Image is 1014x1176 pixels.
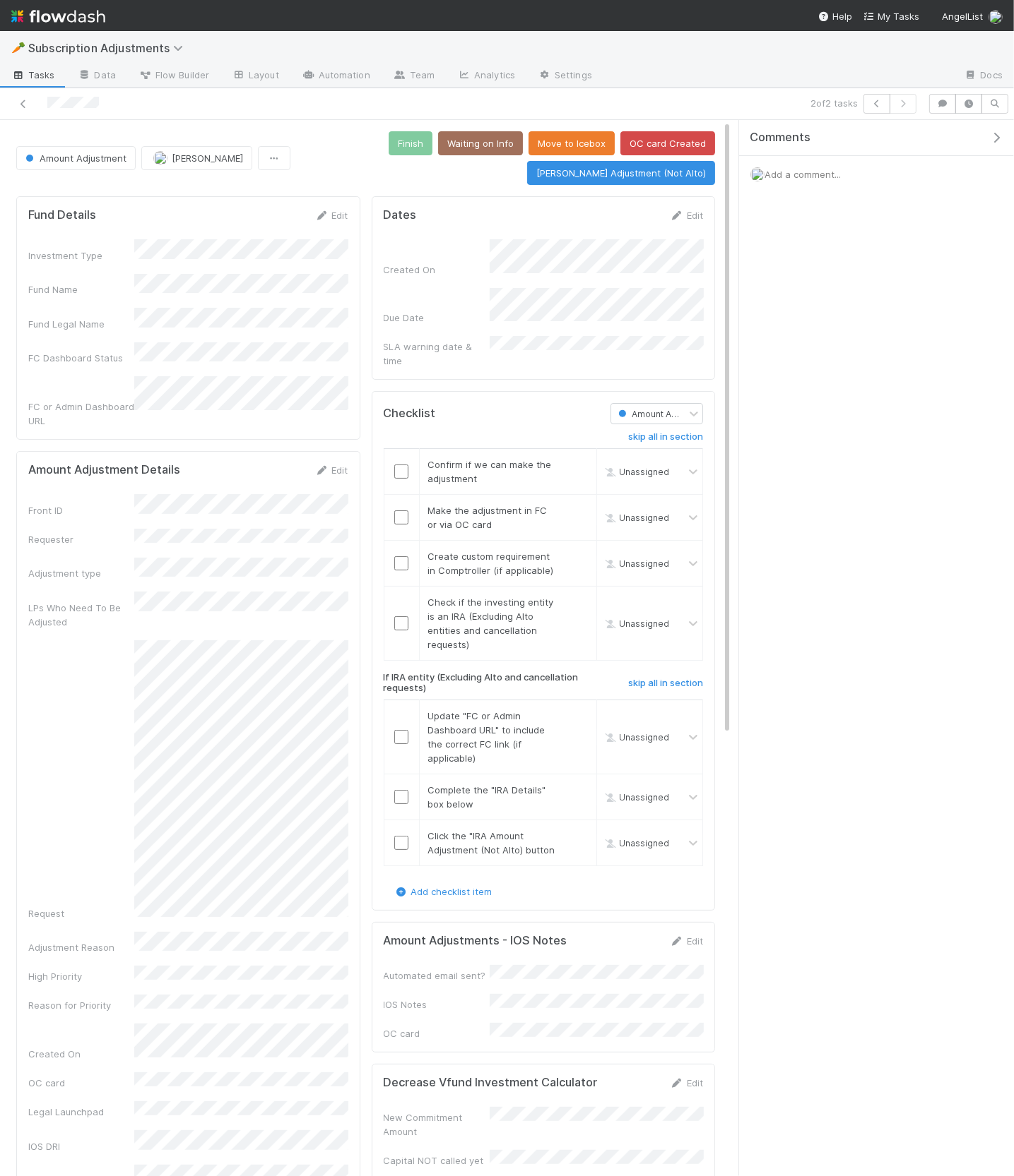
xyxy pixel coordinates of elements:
span: Click the "IRA Amount Adjustment (Not Alto) button [428,830,555,856]
a: Data [66,65,127,88]
div: LPs Who Need To Be Adjusted [28,601,134,629]
div: Created On [28,1047,134,1061]
img: avatar_04f2f553-352a-453f-b9fb-c6074dc60769.png [989,10,1003,24]
h6: skip all in section [628,431,703,443]
button: Amount Adjustment [16,146,136,170]
div: OC card [28,1076,134,1090]
span: My Tasks [863,11,919,22]
h5: Decrease Vfund Investment Calculator [384,1076,598,1090]
div: Fund Legal Name [28,317,134,331]
a: skip all in section [628,431,703,448]
a: Settings [526,65,603,88]
button: Finish [389,131,432,155]
div: Reason for Priority [28,998,134,1012]
img: avatar_04f2f553-352a-453f-b9fb-c6074dc60769.png [750,167,765,181]
a: Docs [953,65,1014,88]
span: AngelList [942,11,983,22]
a: Edit [315,210,348,221]
span: [PERSON_NAME] [172,152,243,164]
div: High Priority [28,969,134,983]
button: Move to Icebox [529,131,615,155]
a: Layout [220,65,290,88]
h6: If IRA entity (Excluding Alto and cancellation requests) [384,672,590,694]
a: Edit [670,1077,703,1088]
button: [PERSON_NAME] Adjustment (Not Alto) [527,161,715,185]
span: Amount Adjustment [615,409,713,419]
h5: Fund Details [28,208,96,222]
span: Unassigned [602,618,669,629]
span: Unassigned [602,512,669,523]
h5: Amount Adjustments - IOS Notes [384,934,567,948]
h5: Dates [384,208,417,222]
h6: skip all in section [628,678,703,689]
a: Edit [315,464,348,476]
div: Legal Launchpad [28,1105,134,1119]
span: Tasks [11,68,55,82]
a: Team [382,65,446,88]
h5: Checklist [384,407,436,421]
span: Add a comment... [765,169,841,180]
div: Investment Type [28,248,134,263]
div: Automated email sent? [384,968,490,983]
div: New Commitment Amount [384,1110,490,1139]
span: Unassigned [602,732,669,743]
div: Fund Name [28,282,134,296]
a: Add checklist item [394,886,493,897]
span: Unassigned [602,838,669,848]
span: Confirm if we can make the adjustment [428,459,552,484]
span: Amount Adjustment [23,152,126,164]
a: skip all in section [628,678,703,695]
span: 2 of 2 tasks [810,96,858,110]
div: OC card [384,1026,490,1040]
div: Adjustment Reason [28,940,134,954]
div: Requester [28,532,134,546]
a: Flow Builder [127,65,220,88]
a: Edit [670,210,703,221]
div: FC Dashboard Status [28,351,134,365]
h5: Amount Adjustment Details [28,463,180,477]
div: FC or Admin Dashboard URL [28,400,134,428]
span: Flow Builder [138,68,209,82]
span: Unassigned [602,792,669,803]
span: Update "FC or Admin Dashboard URL" to include the correct FC link (if applicable) [428,710,546,764]
span: Check if the investing entity is an IRA (Excluding Alto entities and cancellation requests) [428,596,554,650]
img: logo-inverted-e16ddd16eac7371096b0.svg [11,4,105,28]
div: Adjustment type [28,566,134,580]
div: Due Date [384,311,490,325]
span: 🥕 [11,42,25,54]
span: Create custom requirement in Comptroller (if applicable) [428,551,554,576]
div: IOS DRI [28,1139,134,1153]
div: Capital NOT called yet [384,1153,490,1168]
a: Edit [670,935,703,947]
div: SLA warning date & time [384,340,490,368]
span: Complete the "IRA Details" box below [428,784,546,810]
a: Analytics [446,65,526,88]
div: Request [28,906,134,920]
img: avatar_04f2f553-352a-453f-b9fb-c6074dc60769.png [153,151,167,165]
span: Unassigned [602,467,669,477]
button: Waiting on Info [438,131,523,155]
div: Created On [384,263,490,277]
a: Automation [290,65,382,88]
div: Help [818,9,852,23]
button: OC card Created [620,131,715,155]
a: My Tasks [863,9,919,23]
div: IOS Notes [384,997,490,1012]
span: Make the adjustment in FC or via OC card [428,505,548,530]
span: Subscription Adjustments [28,41,190,55]
span: Unassigned [602,558,669,569]
button: [PERSON_NAME] [141,146,252,170]
div: Front ID [28,503,134,517]
span: Comments [750,131,810,145]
